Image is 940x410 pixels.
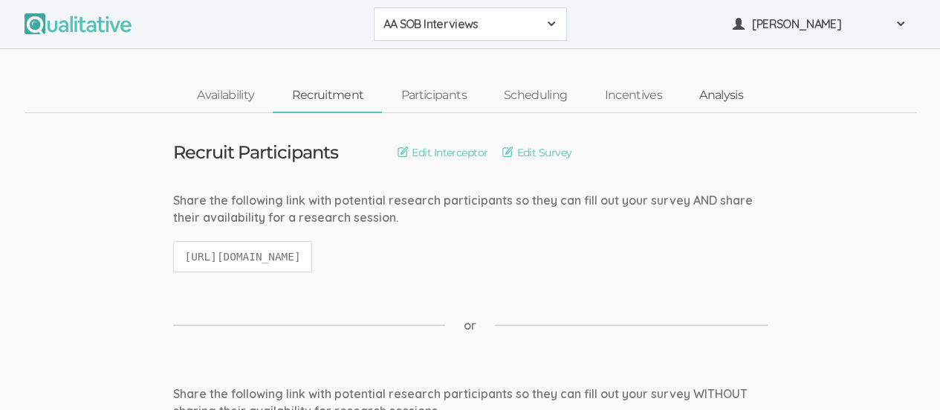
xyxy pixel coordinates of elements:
div: Share the following link with potential research participants so they can fill out your survey AN... [173,192,768,226]
a: Edit Survey [502,144,571,161]
a: Recruitment [273,80,382,112]
a: Availability [178,80,273,112]
iframe: Chat Widget [866,339,940,410]
img: Qualitative [25,13,132,34]
a: Edit Interceptor [398,144,487,161]
span: AA SOB Interviews [383,16,538,33]
a: Analysis [681,80,762,112]
button: AA SOB Interviews [374,7,567,41]
a: Participants [382,80,484,112]
button: [PERSON_NAME] [723,7,916,41]
h3: Recruit Participants [173,143,339,162]
span: [PERSON_NAME] [752,16,886,33]
a: Incentives [586,80,681,112]
code: [URL][DOMAIN_NAME] [173,241,313,273]
a: Scheduling [485,80,586,112]
span: or [464,317,476,334]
